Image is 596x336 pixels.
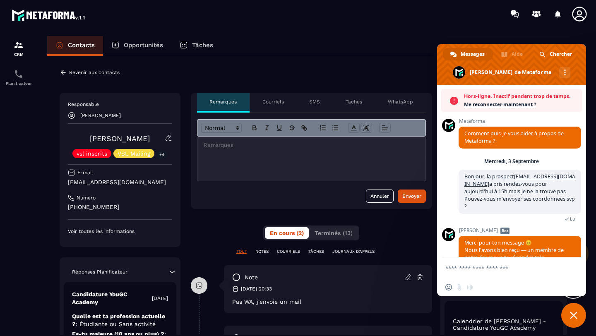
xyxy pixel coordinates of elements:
p: Numéro [77,194,96,201]
a: schedulerschedulerPlanificateur [2,63,35,92]
a: [EMAIL_ADDRESS][DOMAIN_NAME] [464,173,575,187]
p: Calendrier de [PERSON_NAME] - Candidature YouGC Academy [453,318,555,331]
span: Messages [461,48,485,60]
p: Voir toutes les informations [68,228,172,235]
p: [EMAIL_ADDRESS][DOMAIN_NAME] [68,178,172,186]
p: vsl inscrits [77,151,107,156]
div: Mercredi, 3 Septembre [484,159,539,164]
p: Remarques [209,98,237,105]
p: JOURNAUX D'APPELS [332,249,375,254]
p: [PHONE_NUMBER] [68,203,172,211]
img: formation [14,40,24,50]
button: En cours (2) [265,227,309,239]
p: note [245,274,258,281]
span: Terminés (13) [315,230,353,236]
p: Revenir aux contacts [69,70,120,75]
span: Lu [570,216,575,222]
a: Tâches [171,36,221,56]
textarea: Entrez votre message... [445,264,560,272]
p: Responsable [68,101,172,108]
p: Candidature YouGC Academy [72,290,152,306]
p: Courriels [262,98,284,105]
p: Réponses Planificateur [72,269,127,275]
span: [PERSON_NAME] [459,228,581,233]
p: Pas WA, j'envoie un mail [232,298,424,305]
p: [PERSON_NAME] [80,113,121,118]
p: E-mail [77,169,93,176]
p: Quelle est ta profession actuelle ? [72,312,168,328]
div: Fermer le chat [561,303,586,328]
p: WhatsApp [388,98,413,105]
span: Chercher [550,48,572,60]
p: +4 [156,150,167,159]
p: Tâches [346,98,362,105]
a: formationformationCRM [2,34,35,63]
p: Planificateur [2,81,35,86]
p: Tâches [192,41,213,49]
img: scheduler [14,69,24,79]
p: Opportunités [124,41,163,49]
span: Insérer un emoji [445,284,452,290]
div: Autres canaux [559,67,570,78]
a: Opportunités [103,36,171,56]
span: Bonjour, la prospect a pris rendez-vous pour aujourd'hui à 15h mais je ne la trouve pas. Pouvez-v... [464,173,575,210]
p: [DATE] [152,295,168,302]
div: Chercher [532,48,580,60]
p: SMS [309,98,320,105]
span: En cours (2) [270,230,304,236]
span: : Étudiante ou Sans activité [76,321,156,327]
span: Merci pour ton message 😊 Nous l’avons bien reçu — un membre de notre équipe va te répondre très p... [464,239,570,306]
p: [DATE] 20:33 [241,286,272,292]
button: Terminés (13) [310,227,358,239]
p: TÂCHES [308,249,324,254]
button: Annuler [366,190,394,203]
div: Messages [443,48,493,60]
button: Envoyer [398,190,426,203]
p: CRM [2,52,35,57]
a: Contacts [47,36,103,56]
span: Metaforma [459,118,581,124]
a: [PERSON_NAME] [90,134,150,143]
span: Bot [500,228,509,234]
span: Hors-ligne. Inactif pendant trop de temps. [464,92,578,101]
img: logo [12,7,86,22]
p: TOUT [236,249,247,254]
span: Me reconnecter maintenant ? [464,101,578,109]
p: NOTES [255,249,269,254]
span: Comment puis-je vous aider à propos de Metaforma ? [464,130,564,144]
p: Contacts [68,41,95,49]
div: Envoyer [402,192,421,200]
p: COURRIELS [277,249,300,254]
p: VSL Mailing [118,151,150,156]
